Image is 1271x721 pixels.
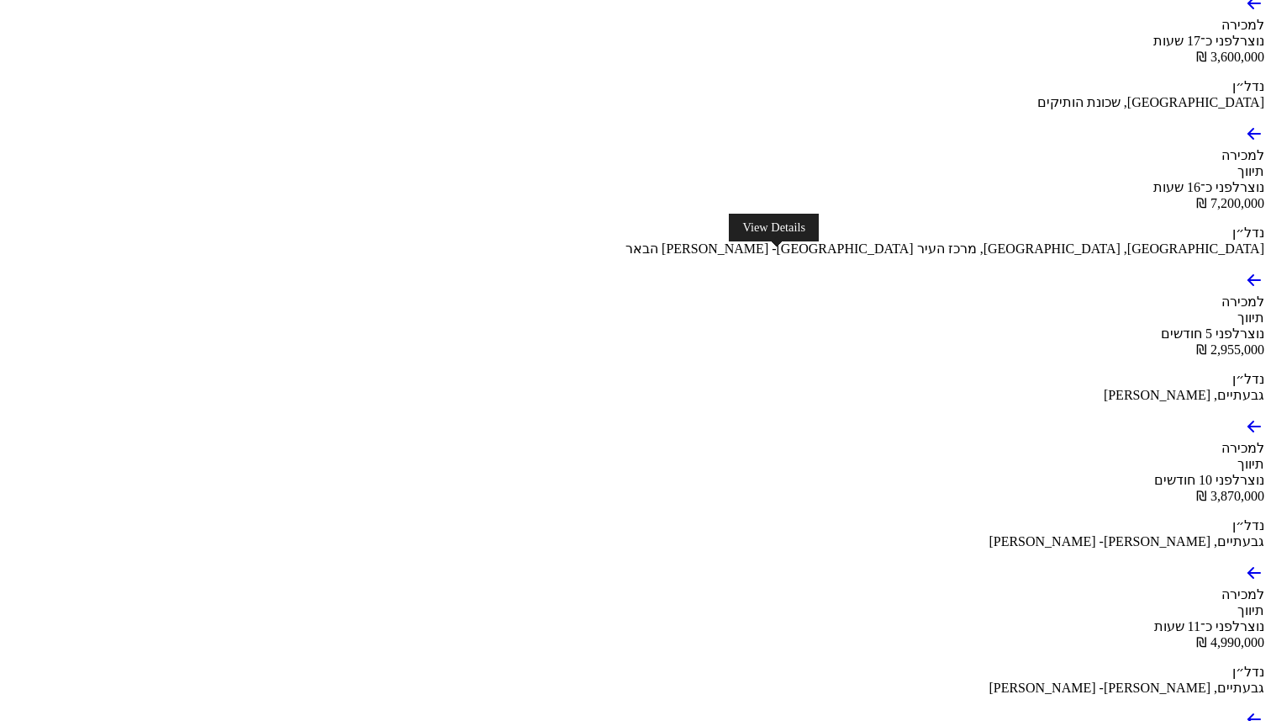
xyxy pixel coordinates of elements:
div: ‏3,870,000 ‏₪ [7,488,1264,504]
span: נוצר לפני כ־16 שעות [1153,180,1264,194]
span: נוצר לפני 5 חודשים [1161,326,1264,341]
span: נוצר לפני כ־11 שעות [1154,619,1264,634]
div: תיווך [7,163,1264,179]
div: [GEOGRAPHIC_DATA] , שכונת הותיקים [7,94,1264,110]
div: נדל״ן [7,225,1264,241]
div: למכירה [7,440,1264,456]
div: ‏7,200,000 ‏₪ [7,195,1264,211]
div: תיווך [7,602,1264,618]
div: נדל״ן [7,517,1264,533]
div: למכירה [7,147,1264,163]
div: ‏2,955,000 ‏₪ [7,342,1264,358]
div: ‏3,600,000 ‏₪ [7,49,1264,65]
div: נדל״ן [7,664,1264,680]
div: ‏4,990,000 ‏₪ [7,634,1264,650]
div: תיווך [7,310,1264,326]
span: נוצר לפני 10 חודשים [1154,473,1264,487]
div: נדל״ן [7,78,1264,94]
div: למכירה [7,294,1264,310]
div: נדל״ן [7,371,1264,387]
div: [GEOGRAPHIC_DATA] , [GEOGRAPHIC_DATA], מרכז העיר [GEOGRAPHIC_DATA] - [PERSON_NAME] הבאר [7,241,1264,257]
div: תיווך [7,456,1264,472]
div: גבעתיים , [PERSON_NAME] [7,387,1264,403]
div: גבעתיים , [PERSON_NAME] - [PERSON_NAME] [7,680,1264,696]
span: נוצר לפני כ־17 שעות [1153,34,1264,48]
div: למכירה [7,586,1264,602]
div: למכירה [7,17,1264,33]
div: גבעתיים , [PERSON_NAME] - [PERSON_NAME] [7,533,1264,549]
